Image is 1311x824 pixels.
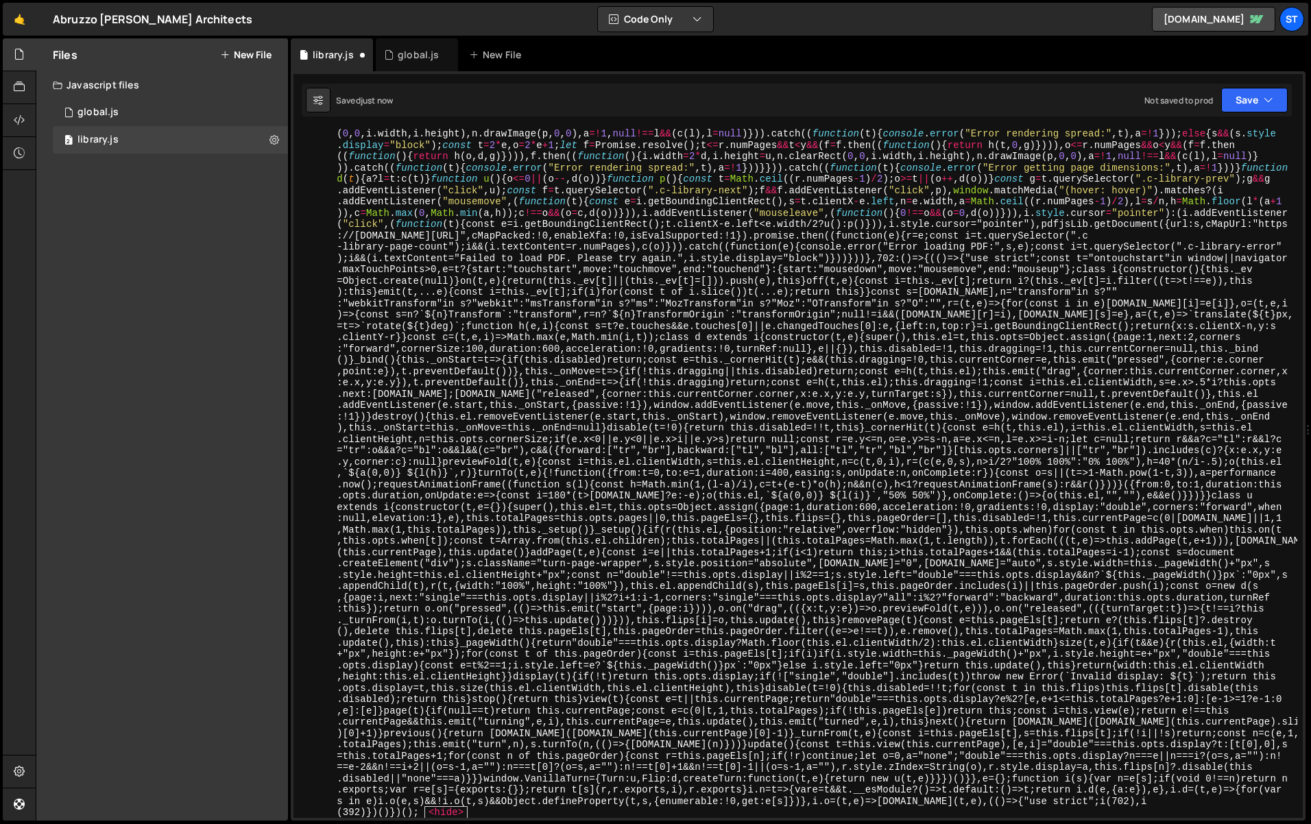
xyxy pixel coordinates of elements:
span: 2 [64,136,73,147]
button: New File [220,49,272,60]
div: Not saved to prod [1144,95,1213,106]
div: Javascript files [36,71,288,99]
div: global.js [398,48,439,62]
button: Code Only [598,7,713,32]
div: global.js [77,106,119,119]
div: Abruzzo [PERSON_NAME] Architects [53,11,252,27]
div: library.js [313,48,354,62]
a: ST [1279,7,1304,32]
button: Save [1221,88,1288,112]
h2: Files [53,47,77,62]
a: 🤙 [3,3,36,36]
a: [DOMAIN_NAME] [1152,7,1275,32]
div: Saved [336,95,393,106]
div: 17070/46982.js [53,99,288,126]
div: library.js [77,134,119,146]
span: <hide> [424,806,468,819]
div: just now [361,95,393,106]
div: 17070/48289.js [53,126,288,154]
div: New File [469,48,527,62]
